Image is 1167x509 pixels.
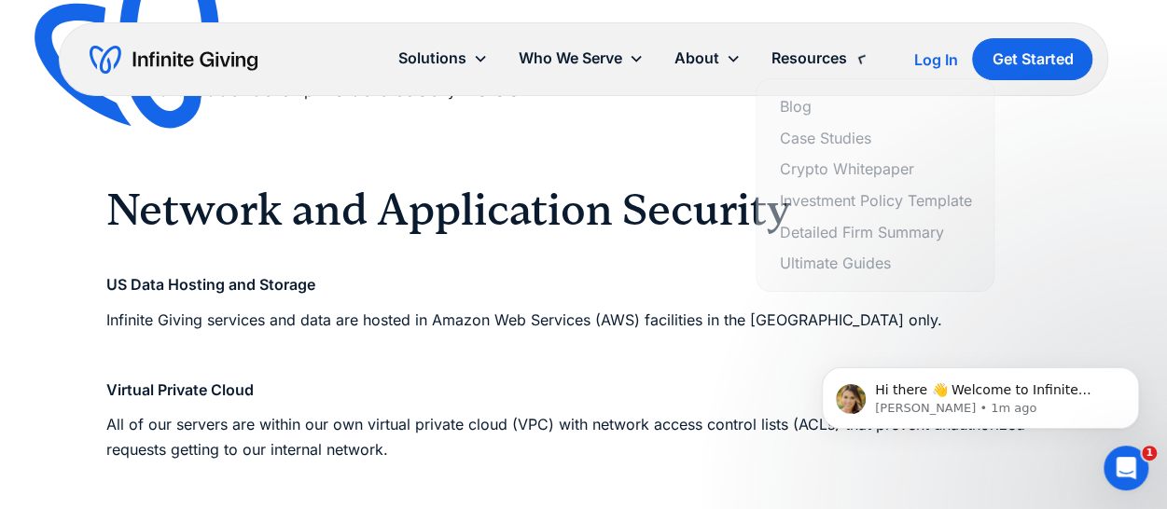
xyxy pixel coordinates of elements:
div: About [674,46,718,71]
p: ‍ [106,147,1062,172]
a: Blog [779,94,971,119]
a: Detailed Firm Summary [779,220,971,245]
p: ‍ [106,342,1062,367]
div: Log In [913,52,957,67]
a: Case Studies [779,126,971,151]
p: ‍ [106,471,1062,496]
div: Who We Serve [503,38,659,78]
a: Ultimate Guides [779,251,971,276]
p: ‍ [106,8,1062,34]
span: 1 [1142,446,1157,461]
iframe: Intercom notifications message [794,328,1167,459]
p: ‍ [106,113,1062,138]
div: Solutions [397,46,465,71]
a: home [90,45,257,75]
p: Infinite Giving services and data are hosted in Amazon Web Services (AWS) facilities in the [GEOG... [106,308,1062,333]
a: Investment Policy Template [779,188,971,213]
div: Who We Serve [518,46,621,71]
a: Crypto Whitepaper [779,157,971,182]
a: Log In [913,48,957,71]
strong: Virtual Private Cloud [106,379,254,398]
div: About [659,38,756,78]
div: Resources [771,46,846,71]
h2: Network and Application Security [106,182,1062,238]
div: Solutions [382,38,503,78]
iframe: Intercom live chat [1104,446,1148,490]
nav: Resources [756,78,994,292]
a: here [486,81,518,100]
strong: US Data Hosting and Storage [106,275,315,294]
p: All of our servers are within our own virtual private cloud (VPC) with network access control lis... [106,411,1062,461]
div: Resources [756,38,883,78]
p: ‍ [106,238,1062,263]
a: Get Started [972,38,1092,80]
